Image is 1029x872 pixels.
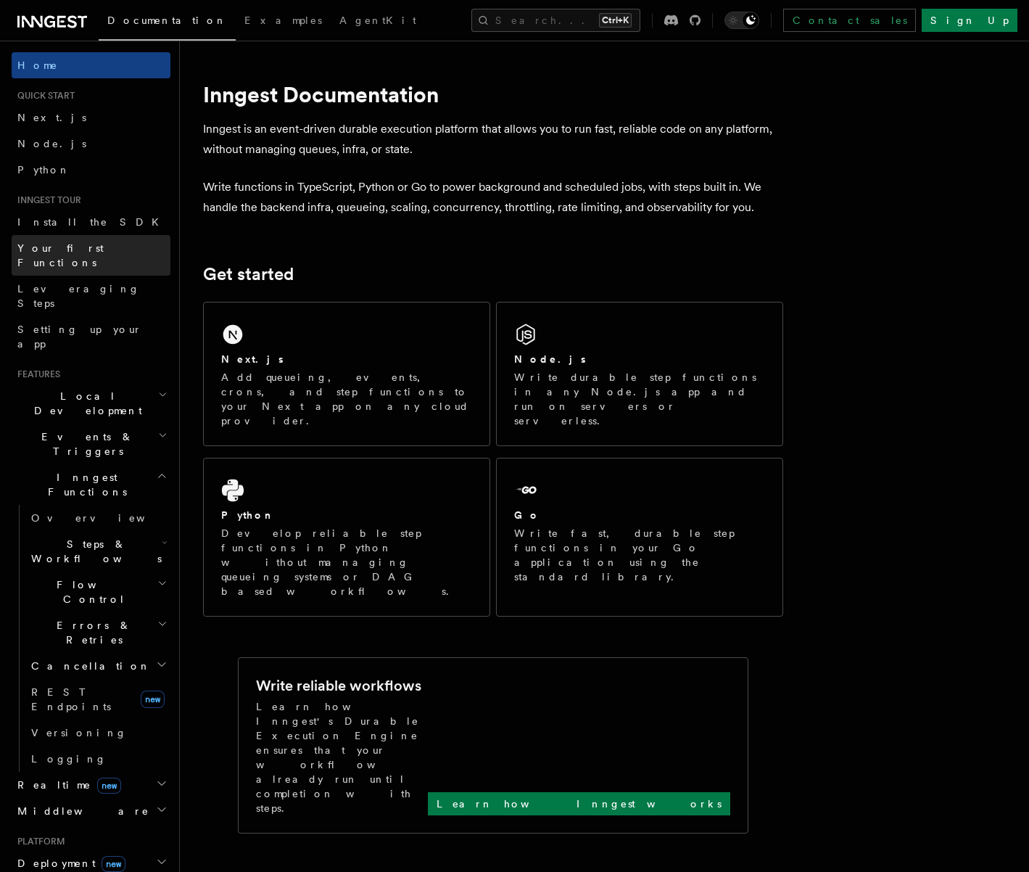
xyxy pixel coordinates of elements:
span: Realtime [12,778,121,792]
button: Flow Control [25,572,170,612]
a: Documentation [99,4,236,41]
a: REST Endpointsnew [25,679,170,720]
h2: Write reliable workflows [256,675,421,696]
a: Logging [25,746,170,772]
span: Errors & Retries [25,618,157,647]
p: Inngest is an event-driven durable execution platform that allows you to run fast, reliable code ... [203,119,783,160]
span: AgentKit [339,15,416,26]
span: Flow Control [25,577,157,606]
p: Write durable step functions in any Node.js app and run on servers or serverless. [514,370,765,428]
a: Node.jsWrite durable step functions in any Node.js app and run on servers or serverless. [496,302,783,446]
span: Platform [12,836,65,847]
a: PythonDevelop reliable step functions in Python without managing queueing systems or DAG based wo... [203,458,490,617]
span: Middleware [12,804,149,818]
a: Home [12,52,170,78]
a: Your first Functions [12,235,170,276]
a: Leveraging Steps [12,276,170,316]
button: Inngest Functions [12,464,170,505]
button: Steps & Workflows [25,531,170,572]
a: Examples [236,4,331,39]
button: Errors & Retries [25,612,170,653]
span: Quick start [12,90,75,102]
button: Local Development [12,383,170,424]
h2: Next.js [221,352,284,366]
span: REST Endpoints [31,686,111,712]
span: Inngest Functions [12,470,157,499]
span: Events & Triggers [12,429,158,458]
a: AgentKit [331,4,425,39]
h2: Python [221,508,275,522]
span: Documentation [107,15,227,26]
p: Write functions in TypeScript, Python or Go to power background and scheduled jobs, with steps bu... [203,177,783,218]
a: Next.js [12,104,170,131]
span: new [141,691,165,708]
span: Next.js [17,112,86,123]
a: Versioning [25,720,170,746]
a: Install the SDK [12,209,170,235]
p: Develop reliable step functions in Python without managing queueing systems or DAG based workflows. [221,526,472,599]
a: Learn how Inngest works [428,792,730,815]
span: new [102,856,125,872]
span: Local Development [12,389,158,418]
p: Write fast, durable step functions in your Go application using the standard library. [514,526,765,584]
span: Home [17,58,58,73]
div: Inngest Functions [12,505,170,772]
span: Features [12,369,60,380]
span: Versioning [31,727,127,739]
button: Cancellation [25,653,170,679]
a: Python [12,157,170,183]
span: Steps & Workflows [25,537,162,566]
button: Search...Ctrl+K [471,9,640,32]
span: Your first Functions [17,242,104,268]
span: Python [17,164,70,176]
button: Events & Triggers [12,424,170,464]
span: Install the SDK [17,216,168,228]
a: Next.jsAdd queueing, events, crons, and step functions to your Next app on any cloud provider. [203,302,490,446]
p: Learn how Inngest's Durable Execution Engine ensures that your workflow already run until complet... [256,699,428,815]
a: Get started [203,264,294,284]
a: Contact sales [783,9,916,32]
kbd: Ctrl+K [599,13,632,28]
span: Inngest tour [12,194,81,206]
a: Setting up your app [12,316,170,357]
span: Examples [244,15,322,26]
a: Overview [25,505,170,531]
span: Logging [31,753,107,765]
h1: Inngest Documentation [203,81,783,107]
p: Learn how Inngest works [437,797,722,811]
span: Cancellation [25,659,151,673]
button: Middleware [12,798,170,824]
span: Leveraging Steps [17,283,140,309]
span: Overview [31,512,181,524]
p: Add queueing, events, crons, and step functions to your Next app on any cloud provider. [221,370,472,428]
span: Setting up your app [17,324,142,350]
a: Node.js [12,131,170,157]
button: Realtimenew [12,772,170,798]
a: Sign Up [922,9,1017,32]
h2: Node.js [514,352,586,366]
span: Deployment [12,856,125,871]
button: Toggle dark mode [724,12,759,29]
span: Node.js [17,138,86,149]
span: new [97,778,121,794]
h2: Go [514,508,540,522]
a: GoWrite fast, durable step functions in your Go application using the standard library. [496,458,783,617]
